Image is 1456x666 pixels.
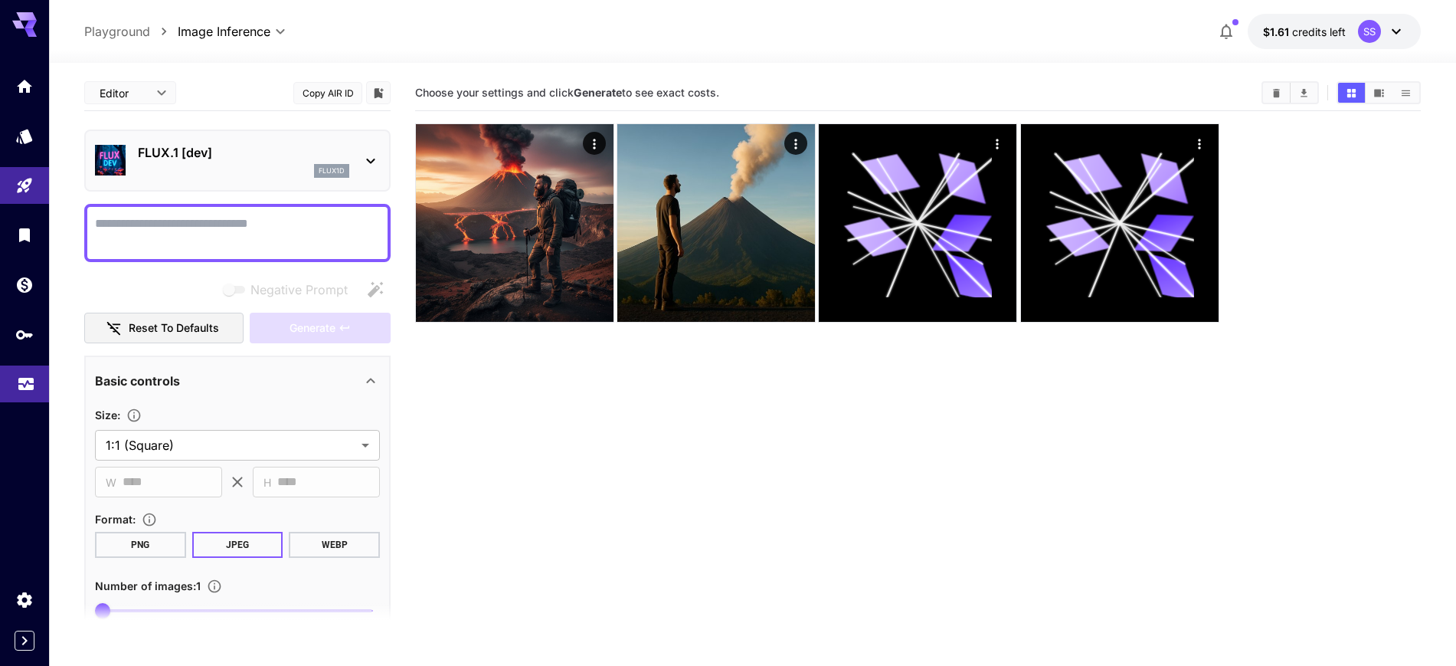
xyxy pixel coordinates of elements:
[415,86,719,99] span: Choose your settings and click to see exact costs.
[106,474,116,491] span: W
[1263,83,1290,103] button: Clear All
[15,225,34,244] div: Library
[1188,132,1211,155] div: Actions
[120,408,148,423] button: Adjust the dimensions of the generated image by specifying its width and height in pixels, or sel...
[416,124,613,322] img: 2Q==
[371,84,385,102] button: Add to library
[784,132,807,155] div: Actions
[220,280,360,299] span: Negative prompts are not compatible with the selected model.
[1366,83,1392,103] button: Show media in video view
[319,166,345,176] p: flux1d
[1292,25,1346,38] span: credits left
[1358,20,1381,43] div: SS
[15,126,34,146] div: Models
[136,512,163,527] button: Choose the file format for the output image.
[84,22,150,41] a: Playground
[95,372,180,390] p: Basic controls
[15,176,34,195] div: Playground
[84,22,178,41] nav: breadcrumb
[106,436,355,454] span: 1:1 (Square)
[95,532,186,558] button: PNG
[95,513,136,526] span: Format :
[17,369,35,389] div: Usage
[263,474,271,491] span: H
[100,85,147,101] span: Editor
[178,22,270,41] span: Image Inference
[95,363,380,399] div: Basic controls
[192,532,283,558] button: JPEG
[1263,24,1346,40] div: $1.6057
[574,86,622,99] b: Generate
[138,143,349,162] p: FLUX.1 [dev]
[15,590,34,609] div: Settings
[617,124,815,322] img: 2Q==
[15,631,34,651] button: Expand sidebar
[15,77,34,96] div: Home
[293,82,362,104] button: Copy AIR ID
[1248,14,1421,49] button: $1.6057SS
[1392,83,1419,103] button: Show media in list view
[15,325,34,344] div: API Keys
[84,313,244,344] button: Reset to defaults
[1261,81,1319,104] div: Clear AllDownload All
[95,408,120,422] span: Size :
[583,132,606,155] div: Actions
[95,579,201,592] span: Number of images : 1
[986,132,1009,155] div: Actions
[95,137,380,184] div: FLUX.1 [dev]flux1d
[1291,83,1317,103] button: Download All
[1263,25,1292,38] span: $1.61
[1338,83,1365,103] button: Show media in grid view
[15,275,34,294] div: Wallet
[250,281,348,299] span: Negative Prompt
[289,532,380,558] button: WEBP
[1337,81,1421,104] div: Show media in grid viewShow media in video viewShow media in list view
[201,579,228,594] button: Specify how many images to generate in a single request. Each image generation will be charged se...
